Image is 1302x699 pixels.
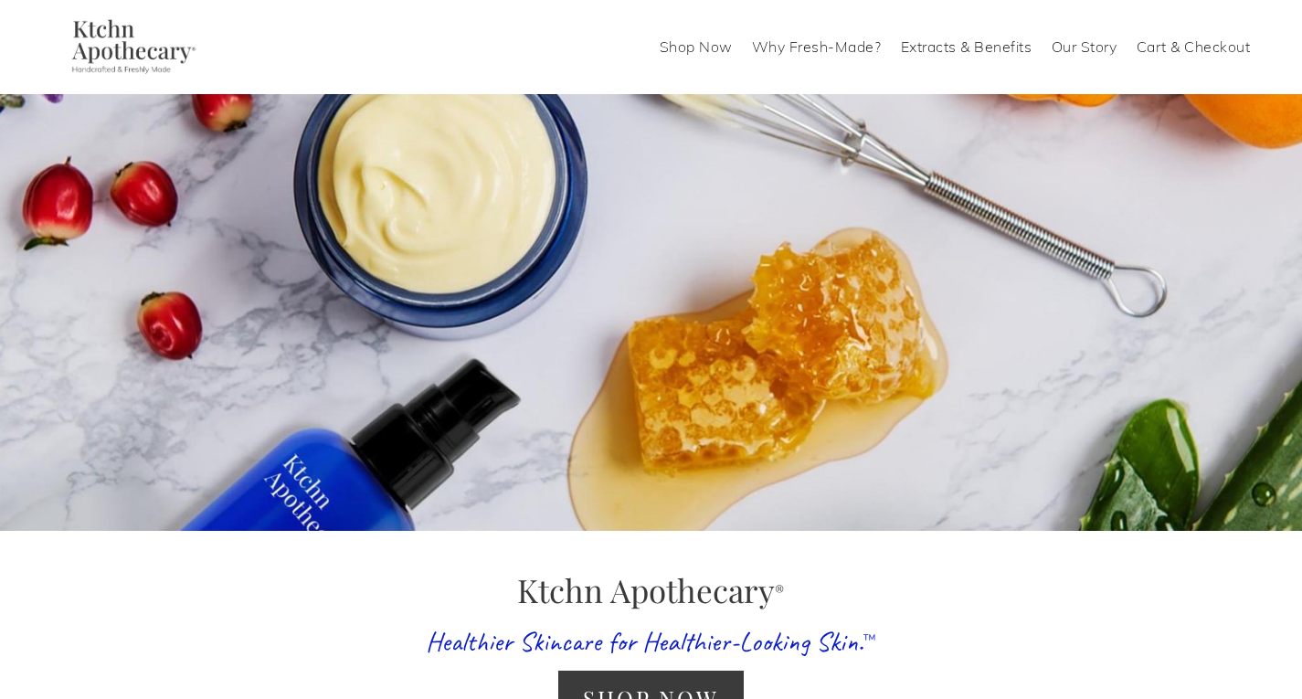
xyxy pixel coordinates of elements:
a: Our Story [1052,32,1117,61]
a: Extracts & Benefits [901,32,1032,61]
sup: ® [775,581,784,599]
span: Ktchn Apothecary [517,568,784,611]
a: Why Fresh-Made? [752,32,882,61]
a: Cart & Checkout [1137,32,1251,61]
sup: ™ [863,630,876,648]
img: Ktchn Apothecary [52,19,208,74]
span: Healthier Skincare for Healthier-Looking Skin. [426,624,863,659]
a: Shop Now [660,32,733,61]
